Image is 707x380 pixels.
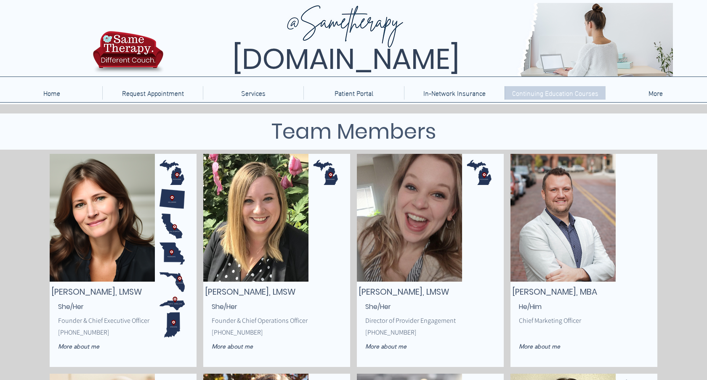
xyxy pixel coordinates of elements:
img: Dot 3.png [620,214,646,239]
img: Dot 3.png [313,186,338,211]
span: More about me [212,343,253,350]
p: Patient Portal [330,86,377,100]
a: More about me [212,339,276,354]
span: More about me [58,343,99,350]
span: [PERSON_NAME], LMSW [205,286,295,298]
span: He/Him [519,302,542,311]
img: Dot 3.png [620,186,646,211]
img: Dot 3.png [313,340,338,365]
span: [PHONE_NUMBER] [365,328,417,337]
span: Director of Provider Engagement [365,316,456,325]
img: Dot 3.png [313,291,338,316]
img: Dot 3.png [313,241,338,266]
img: Dot 3.png [620,291,646,316]
p: More [644,86,667,100]
img: Dot 3.png [159,312,185,338]
span: [PHONE_NUMBER] [58,328,109,337]
a: Patient Portal [303,86,404,100]
img: Dot 3.png [159,291,185,316]
img: Dot 3.png [159,160,185,185]
span: She/Her [212,302,237,311]
p: In-Network Insurance [419,86,490,100]
img: Dot 3.png [159,269,185,295]
a: More about me [365,339,430,354]
p: Request Appointment [118,86,188,100]
img: Dot 3.png [467,340,492,365]
span: [PERSON_NAME], LMSW [51,286,142,298]
span: Founder & Chief Operations Officer [212,316,308,325]
img: Dot 3.png [467,186,492,211]
img: Dot 3.png [467,160,492,185]
a: In-Network Insurance [404,86,505,100]
span: [PERSON_NAME], LMSW [359,286,449,298]
nav: Site [1,86,706,100]
span: [DOMAIN_NAME] [232,39,460,79]
img: TBH.US [90,30,166,79]
img: Dot 3.png [159,241,185,266]
a: Continuing Education Courses [505,86,605,100]
a: Request Appointment [102,86,203,100]
a: More about me [58,339,122,354]
img: Dot 3.png [159,186,185,211]
p: Services [237,86,270,100]
a: Home [1,86,102,100]
img: Dot 3.png [467,312,492,338]
span: She/Her [365,302,391,311]
img: Dot 3.png [620,269,646,295]
img: Dot 3.png [620,241,646,266]
span: More about me [365,343,407,350]
img: Same Therapy, Different Couch. TelebehavioralHealth.US [165,3,673,77]
img: Dot 3.png [467,241,492,266]
img: Dot 3.png [159,214,185,239]
span: [PERSON_NAME], MBA [512,286,597,298]
a: More about me [519,339,583,354]
img: Dot 3.png [467,291,492,316]
span: Team Members [271,116,436,146]
img: Dot 3.png [313,312,338,338]
p: Home [39,86,64,100]
img: Dot 3.png [620,340,646,365]
p: Continuing Education Courses [508,86,603,100]
span: She/Her [58,302,84,311]
img: Dot 3.png [313,214,338,239]
span: [PHONE_NUMBER] [212,328,263,337]
img: Dot 3.png [313,160,338,185]
span: Founder & Chief Executive Officer [58,316,149,325]
img: Dot 3.png [620,160,646,185]
div: Services [203,86,303,100]
img: Dot 3.png [467,269,492,295]
span: Chief Marketing Officer [519,316,581,325]
img: Dot 3.png [620,312,646,338]
img: Dot 3.png [467,214,492,239]
img: Dot 3.png [313,269,338,295]
img: Dot 3.png [159,340,185,365]
span: More about me [519,343,560,350]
